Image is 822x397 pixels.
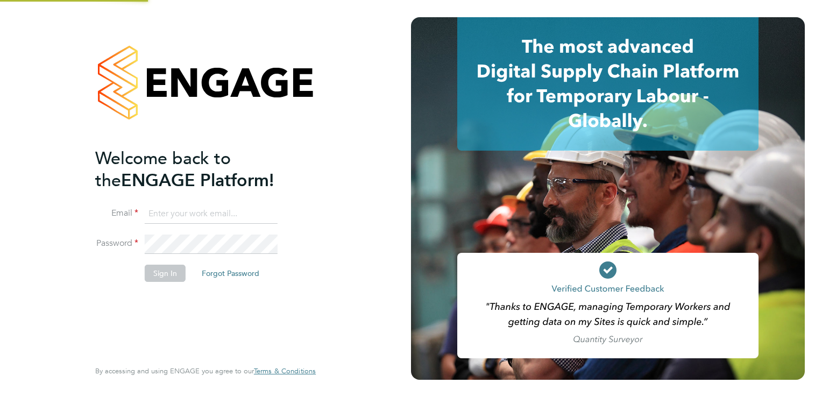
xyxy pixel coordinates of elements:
input: Enter your work email... [145,204,278,224]
a: Terms & Conditions [254,367,316,375]
label: Password [95,238,138,249]
span: By accessing and using ENGAGE you agree to our [95,366,316,375]
label: Email [95,208,138,219]
span: Welcome back to the [95,148,231,191]
h2: ENGAGE Platform! [95,147,305,192]
span: Terms & Conditions [254,366,316,375]
button: Forgot Password [193,265,268,282]
button: Sign In [145,265,186,282]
